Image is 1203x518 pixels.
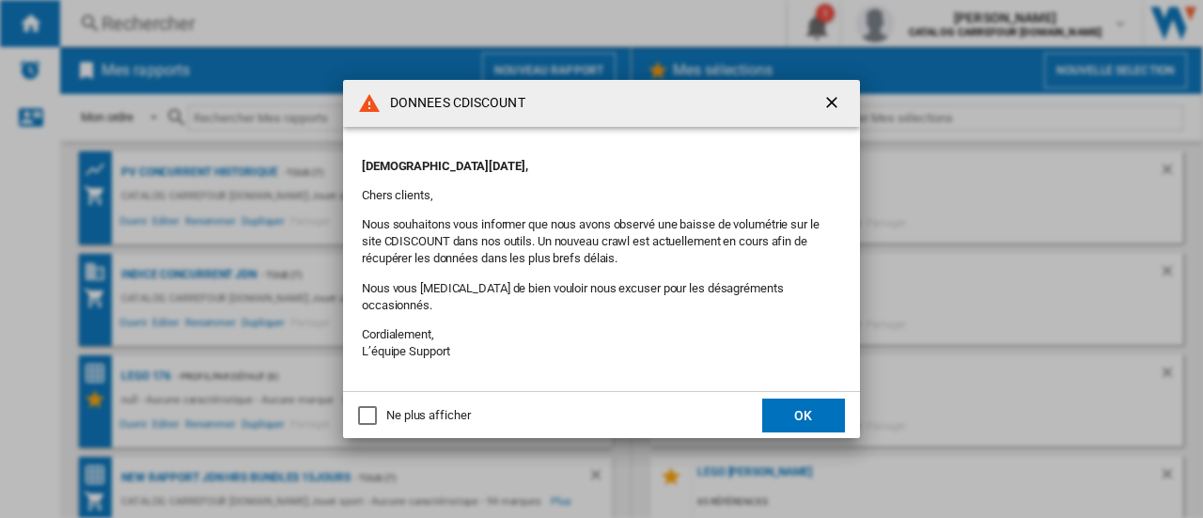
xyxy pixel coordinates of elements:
strong: [DEMOGRAPHIC_DATA][DATE], [362,159,528,173]
button: getI18NText('BUTTONS.CLOSE_DIALOG') [815,85,852,122]
h4: DONNEES CDISCOUNT [381,94,525,113]
p: Nous vous [MEDICAL_DATA] de bien vouloir nous excuser pour les désagréments occasionnés. [362,280,841,314]
button: OK [762,399,845,432]
p: Cordialement, L’équipe Support [362,326,841,360]
p: Chers clients, [362,187,841,204]
div: Ne plus afficher [386,407,470,424]
md-checkbox: Ne plus afficher [358,407,470,425]
p: Nous souhaitons vous informer que nous avons observé une baisse de volumétrie sur le site CDISCOU... [362,216,841,268]
ng-md-icon: getI18NText('BUTTONS.CLOSE_DIALOG') [822,93,845,116]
